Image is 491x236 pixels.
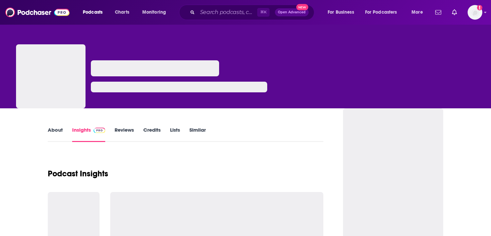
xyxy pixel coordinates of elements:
span: More [412,8,423,17]
img: User Profile [468,5,482,20]
a: Charts [111,7,133,18]
span: Podcasts [83,8,103,17]
span: For Podcasters [365,8,397,17]
div: Search podcasts, credits, & more... [185,5,321,20]
span: Open Advanced [278,11,306,14]
img: Podchaser - Follow, Share and Rate Podcasts [5,6,69,19]
a: About [48,127,63,142]
span: For Business [328,8,354,17]
a: Reviews [115,127,134,142]
button: open menu [361,7,407,18]
span: ⌘ K [257,8,270,17]
button: open menu [323,7,362,18]
a: Similar [189,127,206,142]
span: Charts [115,8,129,17]
img: Podchaser Pro [94,128,105,133]
button: Show profile menu [468,5,482,20]
button: open menu [78,7,111,18]
a: InsightsPodchaser Pro [72,127,105,142]
span: Logged in as SolComms [468,5,482,20]
h1: Podcast Insights [48,169,108,179]
button: open menu [138,7,175,18]
svg: Add a profile image [477,5,482,10]
button: open menu [407,7,431,18]
button: Open AdvancedNew [275,8,309,16]
span: New [296,4,308,10]
a: Lists [170,127,180,142]
a: Show notifications dropdown [449,7,460,18]
a: Credits [143,127,161,142]
a: Show notifications dropdown [433,7,444,18]
span: Monitoring [142,8,166,17]
input: Search podcasts, credits, & more... [197,7,257,18]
